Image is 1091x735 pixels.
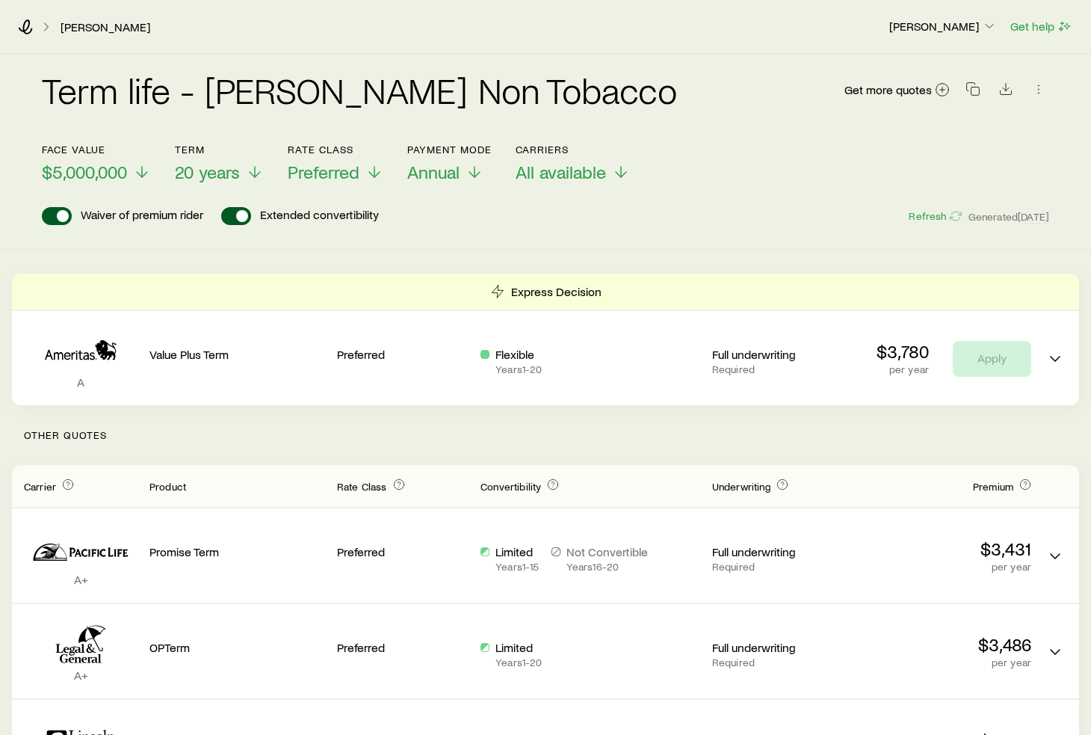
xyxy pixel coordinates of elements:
[495,640,542,655] p: Limited
[175,162,240,182] span: 20 years
[149,347,325,362] p: Value Plus Term
[712,561,844,573] p: Required
[24,480,56,493] span: Carrier
[856,656,1031,668] p: per year
[495,544,539,559] p: Limited
[24,572,137,587] p: A+
[337,640,469,655] p: Preferred
[712,656,844,668] p: Required
[260,207,379,225] p: Extended convertibility
[407,162,460,182] span: Annual
[516,162,606,182] span: All available
[42,162,127,182] span: $5,000,000
[149,480,186,493] span: Product
[877,341,929,362] p: $3,780
[712,544,844,559] p: Full underwriting
[566,561,648,573] p: Years 16 - 20
[24,668,137,683] p: A+
[407,144,492,156] p: Payment Mode
[12,274,1079,405] div: Term quotes
[953,341,1031,377] button: Apply
[495,561,539,573] p: Years 1 - 15
[81,207,203,225] p: Waiver of premium rider
[149,544,325,559] p: Promise Term
[337,480,387,493] span: Rate Class
[995,84,1016,99] a: Download CSV
[511,284,602,299] p: Express Decision
[516,144,630,183] button: CarriersAll available
[856,634,1031,655] p: $3,486
[42,144,151,183] button: Face value$5,000,000
[844,84,932,96] span: Get more quotes
[888,18,998,36] button: [PERSON_NAME]
[495,656,542,668] p: Years 1 - 20
[712,347,844,362] p: Full underwriting
[175,144,264,156] p: Term
[495,363,542,375] p: Years 1 - 20
[712,640,844,655] p: Full underwriting
[495,347,542,362] p: Flexible
[712,363,844,375] p: Required
[968,210,1049,224] span: Generated
[973,480,1013,493] span: Premium
[407,144,492,183] button: Payment ModeAnnual
[856,561,1031,573] p: per year
[175,144,264,183] button: Term20 years
[516,144,630,156] p: Carriers
[908,209,962,224] button: Refresh
[480,480,541,493] span: Convertibility
[288,162,359,182] span: Preferred
[24,375,137,390] p: A
[60,20,151,34] a: [PERSON_NAME]
[288,144,383,156] p: Rate Class
[856,538,1031,559] p: $3,431
[889,19,997,34] p: [PERSON_NAME]
[844,82,951,99] a: Get more quotes
[12,405,1079,465] p: Other Quotes
[42,144,151,156] p: Face value
[566,544,648,559] p: Not Convertible
[337,347,469,362] p: Preferred
[149,640,325,655] p: OPTerm
[288,144,383,183] button: Rate ClassPreferred
[712,480,770,493] span: Underwriting
[1010,18,1073,35] button: Get help
[1018,210,1049,224] span: [DATE]
[337,544,469,559] p: Preferred
[42,72,677,108] h2: Term life - [PERSON_NAME] Non Tobacco
[877,363,929,375] p: per year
